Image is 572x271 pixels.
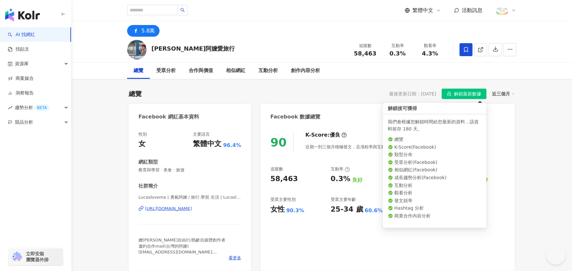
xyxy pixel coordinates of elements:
[291,67,320,75] div: 創作內容分析
[138,183,158,190] div: 社群簡介
[354,50,376,57] span: 58,463
[352,177,363,184] div: 良好
[330,166,350,172] div: 互動率
[388,175,481,181] li: 成長趨勢分析 ( Facebook )
[138,139,146,149] div: 女
[138,113,199,120] div: Facebook 網紅基本資料
[138,238,225,260] span: 嬤[PERSON_NAME]自由行/熟齡自媒體創作者 邀約合作mail(台灣的阿嬤) [EMAIL_ADDRESS][DOMAIN_NAME] [DOMAIN_NAME]
[141,26,155,35] div: 5.8萬
[388,144,481,151] li: K-Score ( Facebook )
[270,113,321,120] div: Facebook 數據總覽
[223,142,241,149] span: 96.4%
[388,152,481,158] li: 類型分布
[15,115,33,129] span: 競品分析
[388,182,481,189] li: 互動分析
[10,252,23,262] img: chrome extension
[129,89,142,98] div: 總覽
[8,31,35,38] a: searchAI 找網紅
[389,50,406,57] span: 0.3%
[388,190,481,196] li: 觀看分析
[388,205,481,212] li: Hashtag 分析
[353,43,377,49] div: 追蹤數
[134,67,143,75] div: 總覽
[305,131,347,139] div: K-Score :
[270,174,298,184] div: 58,463
[496,4,508,17] img: 289788395_109780741784748_5251775858296387965_n.jpg
[270,204,285,215] div: 女性
[462,7,483,13] span: 活動訊息
[454,89,481,99] span: 解鎖最新數據
[8,75,34,82] a: 商案媒合
[442,89,486,99] button: 解鎖最新數據
[8,248,63,265] a: chrome extension立即安裝 瀏覽器外掛
[138,131,147,137] div: 性別
[138,194,241,200] span: Lucaslovema | 勇氣阿嬤 / 旅行.學習.生活 | Lucaslovema
[138,167,241,173] span: 教育與學習 · 美食 · 旅遊
[138,206,241,212] a: [URL][DOMAIN_NAME]
[145,206,192,212] div: [URL][DOMAIN_NAME]
[270,136,287,149] div: 90
[34,105,49,111] div: BETA
[156,67,176,75] div: 受眾分析
[388,118,481,132] div: 我們會根據您解鎖時間給您最新的資料，該資料留存 180 天。
[180,8,185,12] span: search
[305,140,417,153] div: 近期一到三個月積極發文，且漲粉率與互動率高。
[15,56,29,71] span: 資源庫
[365,207,383,214] div: 60.6%
[26,251,49,263] span: 立即安裝 瀏覽器外掛
[330,174,350,184] div: 0.3%
[418,43,442,49] div: 觀看率
[330,204,363,215] div: 25-34 歲
[8,105,12,110] span: rise
[270,197,296,203] div: 受眾主要性別
[388,198,481,204] li: 發文頻率
[546,245,566,265] iframe: Help Scout Beacon - Open
[15,100,49,115] span: 趨勢分析
[8,46,29,53] a: 找貼文
[138,159,158,166] div: 網紅類型
[5,8,40,21] img: logo
[193,139,221,149] div: 繁體中文
[388,167,481,173] li: 相似網紅 ( Facebook )
[412,7,433,14] span: 繁體中文
[330,197,356,203] div: 受眾主要年齡
[388,159,481,166] li: 受眾分析 ( Facebook )
[422,50,438,57] span: 4.3%
[193,131,210,137] div: 主要語言
[492,90,515,98] div: 近三個月
[383,103,486,114] div: 解鎖後可獲得
[127,40,147,59] img: KOL Avatar
[389,91,436,96] div: 最後更新日期：[DATE]
[189,67,213,75] div: 合作與價值
[127,25,160,37] button: 5.8萬
[447,92,451,96] span: lock
[229,255,241,261] span: 看更多
[388,213,481,219] li: 商業合作內容分析
[8,90,34,96] a: 洞察報告
[258,67,278,75] div: 互動分析
[151,44,235,53] div: [PERSON_NAME]阿嬤愛旅行
[270,166,283,172] div: 追蹤數
[226,67,245,75] div: 相似網紅
[286,207,304,214] div: 90.3%
[330,131,340,139] div: 優良
[388,136,481,143] li: 總覽
[385,43,410,49] div: 互動率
